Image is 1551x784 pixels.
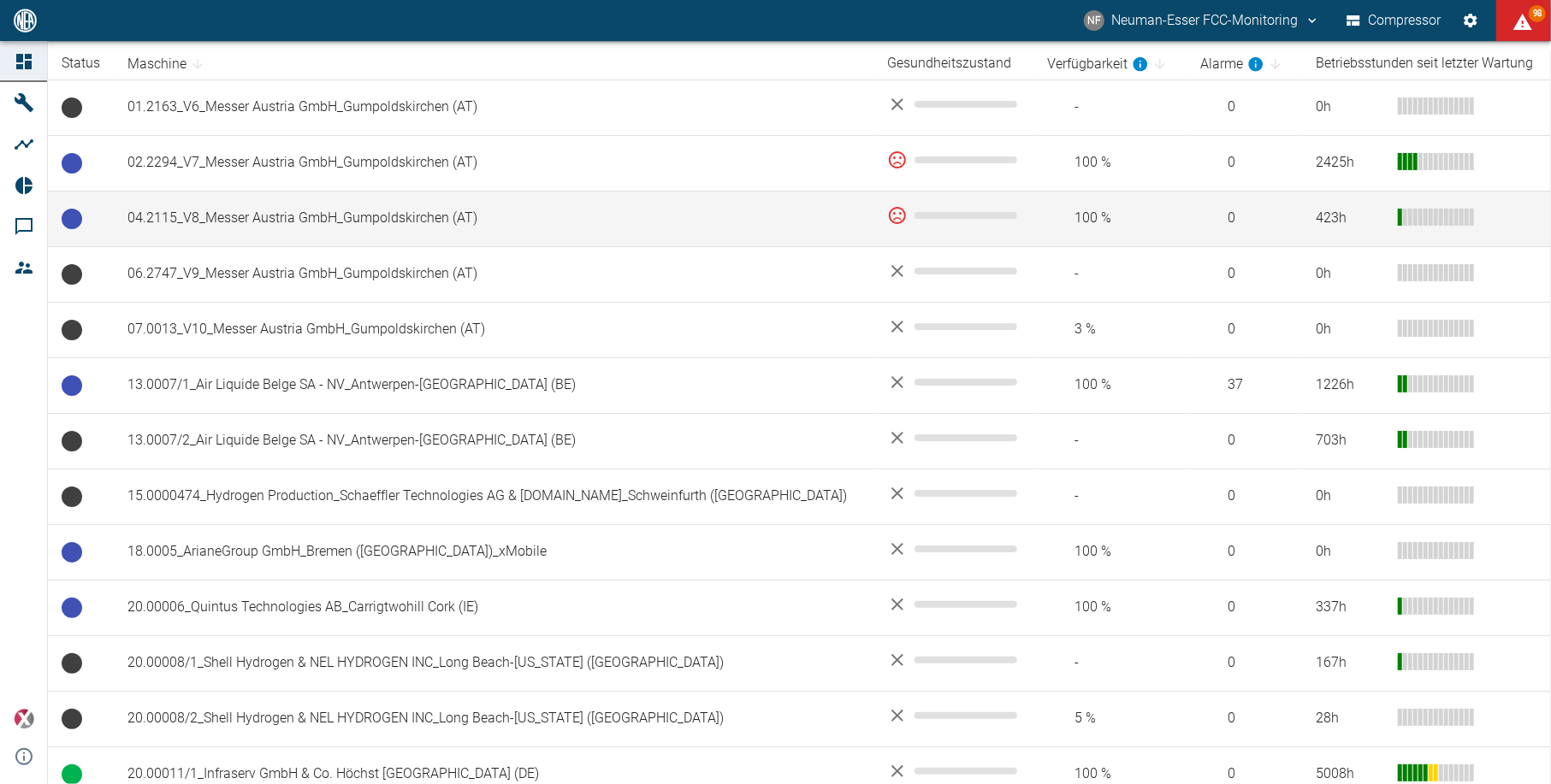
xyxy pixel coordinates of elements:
th: Gesundheitszustand [873,48,1033,80]
span: - [1048,653,1174,673]
td: 20.00006_Quintus Technologies AB_Carrigtwohill Cork (IE) [114,580,873,635]
span: 0 [1201,709,1288,728]
div: No data [887,539,1020,559]
div: 28 h [1316,709,1384,728]
span: 37 [1201,375,1288,395]
span: 100 % [1048,598,1174,617]
span: 0 [1201,153,1288,173]
img: Xplore Logo [14,709,34,729]
div: 0 h [1316,320,1384,339]
div: No data [887,427,1020,448]
span: Betriebsbereit [62,153,82,174]
span: 0 [1201,264,1288,284]
div: 423 h [1316,209,1384,228]
div: 703 h [1316,431,1384,451]
div: 5008 h [1316,764,1384,784]
td: 20.00008/1_Shell Hydrogen & NEL HYDROGEN INC_Long Beach-[US_STATE] ([GEOGRAPHIC_DATA]) [114,635,873,691]
span: - [1048,97,1174,117]
span: Betriebsbereit [62,598,82,618]
span: 0 [1201,653,1288,673]
div: 0 h [1316,486,1384,506]
th: Betriebsstunden seit letzter Wartung [1302,48,1551,80]
span: - [1048,264,1174,284]
span: Keine Daten [62,97,82,118]
div: 0 % [887,205,1020,226]
span: 0 [1201,97,1288,117]
img: logo [12,9,38,32]
div: berechnet für die letzten 7 Tage [1201,54,1264,74]
span: 100 % [1048,542,1174,562]
span: Maschine [127,54,209,74]
div: No data [887,316,1020,337]
div: 0 h [1316,264,1384,284]
div: NF [1084,10,1104,31]
span: 100 % [1048,153,1174,173]
span: Keine Daten [62,264,82,285]
div: No data [887,94,1020,115]
div: No data [887,761,1020,781]
span: 0 [1201,764,1288,784]
td: 18.0005_ArianeGroup GmbH_Bremen ([GEOGRAPHIC_DATA])_xMobile [114,524,873,580]
div: 1226 h [1316,375,1384,395]
td: 15.0000474_Hydrogen Production_Schaeffler Technologies AG & [DOMAIN_NAME]_Schweinfurth ([GEOGRAPH... [114,469,873,524]
span: 0 [1201,320,1288,339]
div: No data [887,372,1020,392]
div: 2425 h [1316,153,1384,173]
span: 3 % [1048,320,1174,339]
td: 07.0013_V10_Messer Austria GmbH_Gumpoldskirchen (AT) [114,302,873,357]
div: 0 h [1316,542,1384,562]
div: 167 h [1316,653,1384,673]
td: 20.00008/2_Shell Hydrogen & NEL HYDROGEN INC_Long Beach-[US_STATE] ([GEOGRAPHIC_DATA]) [114,691,873,746]
div: 0 h [1316,97,1384,117]
span: 100 % [1048,209,1174,228]
span: 0 [1201,209,1288,228]
th: Status [48,48,114,80]
span: Betriebsbereit [62,542,82,563]
span: Keine Daten [62,431,82,451]
div: No data [887,705,1020,726]
div: 0 % [887,150,1020,170]
span: 0 [1201,542,1288,562]
td: 13.0007/1_Air Liquide Belge SA - NV_Antwerpen-[GEOGRAPHIC_DATA] (BE) [114,357,873,413]
div: 337 h [1316,598,1384,617]
span: Keine Daten [62,653,82,674]
td: 13.0007/2_Air Liquide Belge SA - NV_Antwerpen-[GEOGRAPHIC_DATA] (BE) [114,413,873,469]
span: Keine Daten [62,709,82,729]
div: No data [887,650,1020,670]
button: Compressor [1343,5,1445,36]
td: 01.2163_V6_Messer Austria GmbH_Gumpoldskirchen (AT) [114,80,873,135]
button: Einstellungen [1455,5,1486,36]
span: Keine Daten [62,486,82,507]
td: 06.2747_V9_Messer Austria GmbH_Gumpoldskirchen (AT) [114,246,873,302]
td: 02.2294_V7_Messer Austria GmbH_Gumpoldskirchen (AT) [114,135,873,191]
span: Betriebsbereit [62,209,82,229]
div: No data [887,261,1020,281]
td: 04.2115_V8_Messer Austria GmbH_Gumpoldskirchen (AT) [114,191,873,246]
div: berechnet für die letzten 7 Tage [1048,54,1149,74]
span: 98 [1529,5,1546,22]
span: Keine Daten [62,320,82,340]
div: No data [887,594,1020,615]
span: 0 [1201,431,1288,451]
span: - [1048,431,1174,451]
span: 0 [1201,486,1288,506]
span: Betriebsbereit [62,375,82,396]
div: No data [887,483,1020,504]
span: 100 % [1048,764,1174,784]
span: 100 % [1048,375,1174,395]
span: 0 [1201,598,1288,617]
button: fcc-monitoring@neuman-esser.com [1081,5,1323,36]
span: - [1048,486,1174,506]
span: 5 % [1048,709,1174,728]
